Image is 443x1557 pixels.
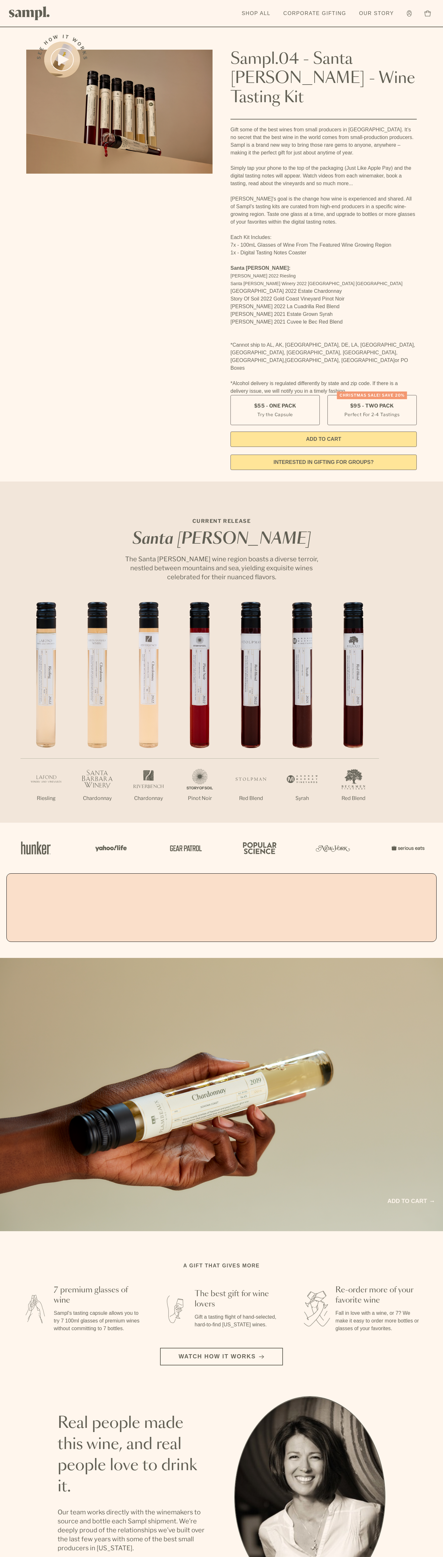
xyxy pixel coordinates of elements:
li: [GEOGRAPHIC_DATA] 2022 Estate Chardonnay [230,287,417,295]
a: interested in gifting for groups? [230,455,417,470]
h3: The best gift for wine lovers [195,1289,282,1309]
p: Gift a tasting flight of hand-selected, hard-to-find [US_STATE] wines. [195,1313,282,1329]
p: Fall in love with a wine, or 7? We make it easy to order more bottles or glasses of your favorites. [335,1309,423,1332]
li: [PERSON_NAME] 2021 Estate Grown Syrah [230,310,417,318]
span: [PERSON_NAME] 2022 Riesling [230,273,296,278]
p: Sampl's tasting capsule allows you to try 7 100ml glasses of premium wines without committing to ... [54,1309,141,1332]
img: Artboard_4_28b4d326-c26e-48f9-9c80-911f17d6414e_x450.png [239,834,278,862]
img: Sampl.04 - Santa Barbara - Wine Tasting Kit [26,50,213,174]
li: [PERSON_NAME] 2022 La Cuadrilla Red Blend [230,303,417,310]
a: Shop All [238,6,274,21]
img: Sampl logo [9,6,50,20]
p: The Santa [PERSON_NAME] wine region boasts a diverse terroir, nestled between mountains and sea, ... [119,555,324,581]
img: Artboard_3_0b291449-6e8c-4d07-b2c2-3f3601a19cd1_x450.png [314,834,352,862]
img: Artboard_7_5b34974b-f019-449e-91fb-745f8d0877ee_x450.png [388,834,426,862]
img: Artboard_1_c8cd28af-0030-4af1-819c-248e302c7f06_x450.png [17,834,55,862]
li: [PERSON_NAME] 2021 Cuvee le Bec Red Blend [230,318,417,326]
p: Our team works directly with the winemakers to source and bottle each Sampl shipment. We’re deepl... [58,1508,209,1553]
button: See how it works [44,42,80,78]
p: Chardonnay [72,795,123,802]
span: Santa [PERSON_NAME] Winery 2022 [GEOGRAPHIC_DATA] [GEOGRAPHIC_DATA] [230,281,402,286]
img: Artboard_5_7fdae55a-36fd-43f7-8bfd-f74a06a2878e_x450.png [165,834,204,862]
em: Santa [PERSON_NAME] [132,531,311,547]
p: Riesling [20,795,72,802]
li: Story Of Soil 2022 Gold Coast Vineyard Pinot Noir [230,295,417,303]
div: Gift some of the best wines from small producers in [GEOGRAPHIC_DATA]. It’s no secret that the be... [230,126,417,395]
h3: 7 premium glasses of wine [54,1285,141,1306]
small: Try the Capsule [257,411,293,418]
p: Syrah [277,795,328,802]
button: Watch how it works [160,1348,283,1365]
h1: Sampl.04 - Santa [PERSON_NAME] - Wine Tasting Kit [230,50,417,107]
h2: A gift that gives more [183,1262,260,1270]
small: Perfect For 2-4 Tastings [344,411,399,418]
span: [GEOGRAPHIC_DATA], [GEOGRAPHIC_DATA] [285,358,395,363]
span: , [284,358,285,363]
a: Corporate Gifting [280,6,350,21]
h3: Re-order more of your favorite wine [335,1285,423,1306]
button: Add to Cart [230,432,417,447]
a: Add to cart [387,1197,434,1206]
a: Our Story [356,6,397,21]
p: CURRENT RELEASE [119,517,324,525]
p: Chardonnay [123,795,174,802]
h2: Real people made this wine, and real people love to drink it. [58,1413,209,1497]
span: $55 - One Pack [254,402,296,409]
div: Christmas SALE! Save 20% [337,391,407,399]
strong: Santa [PERSON_NAME]: [230,265,291,271]
p: Red Blend [328,795,379,802]
p: Red Blend [225,795,277,802]
span: $95 - Two Pack [350,402,394,409]
img: Artboard_6_04f9a106-072f-468a-bdd7-f11783b05722_x450.png [91,834,129,862]
p: Pinot Noir [174,795,225,802]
